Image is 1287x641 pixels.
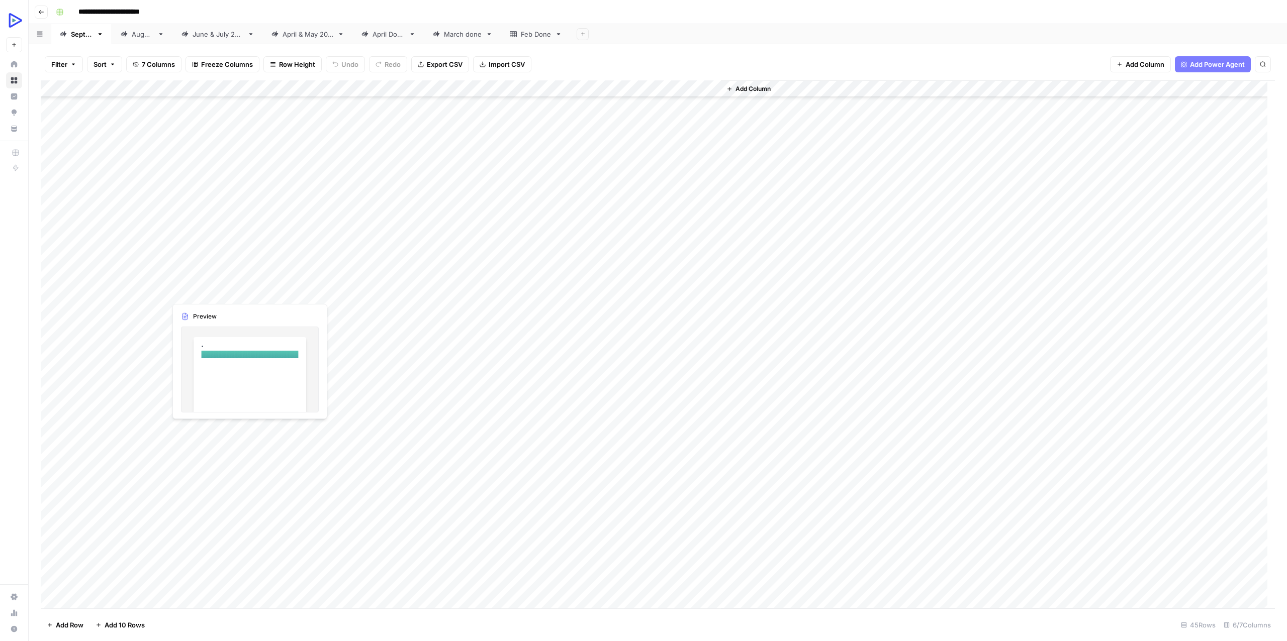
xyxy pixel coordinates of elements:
[1177,617,1220,633] div: 45 Rows
[186,56,259,72] button: Freeze Columns
[263,56,322,72] button: Row Height
[142,59,175,69] span: 7 Columns
[56,620,83,630] span: Add Row
[6,12,24,30] img: OpenReplay Logo
[521,29,551,39] div: Feb Done
[6,56,22,72] a: Home
[369,56,407,72] button: Redo
[201,59,253,69] span: Freeze Columns
[173,24,263,44] a: [DATE] & [DATE]
[279,59,315,69] span: Row Height
[6,72,22,88] a: Browse
[353,24,424,44] a: April Done
[427,59,463,69] span: Export CSV
[45,56,83,72] button: Filter
[126,56,181,72] button: 7 Columns
[341,59,358,69] span: Undo
[473,56,531,72] button: Import CSV
[411,56,469,72] button: Export CSV
[132,29,153,39] div: [DATE]
[501,24,571,44] a: Feb Done
[94,59,107,69] span: Sort
[51,24,112,44] a: [DATE]
[51,59,67,69] span: Filter
[6,104,22,121] a: Opportunities
[105,620,145,630] span: Add 10 Rows
[1110,56,1171,72] button: Add Column
[1220,617,1275,633] div: 6/7 Columns
[722,82,775,95] button: Add Column
[112,24,173,44] a: [DATE]
[263,24,353,44] a: [DATE] & [DATE]
[6,88,22,104] a: Insights
[6,121,22,137] a: Your Data
[71,29,93,39] div: [DATE]
[373,29,405,39] div: April Done
[193,29,243,39] div: [DATE] & [DATE]
[424,24,501,44] a: March done
[489,59,525,69] span: Import CSV
[1190,59,1245,69] span: Add Power Agent
[385,59,401,69] span: Redo
[89,617,151,633] button: Add 10 Rows
[736,84,771,93] span: Add Column
[6,605,22,621] a: Usage
[6,589,22,605] a: Settings
[6,621,22,637] button: Help + Support
[6,8,22,33] button: Workspace: OpenReplay
[1126,59,1164,69] span: Add Column
[1175,56,1251,72] button: Add Power Agent
[41,617,89,633] button: Add Row
[87,56,122,72] button: Sort
[283,29,333,39] div: [DATE] & [DATE]
[326,56,365,72] button: Undo
[444,29,482,39] div: March done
